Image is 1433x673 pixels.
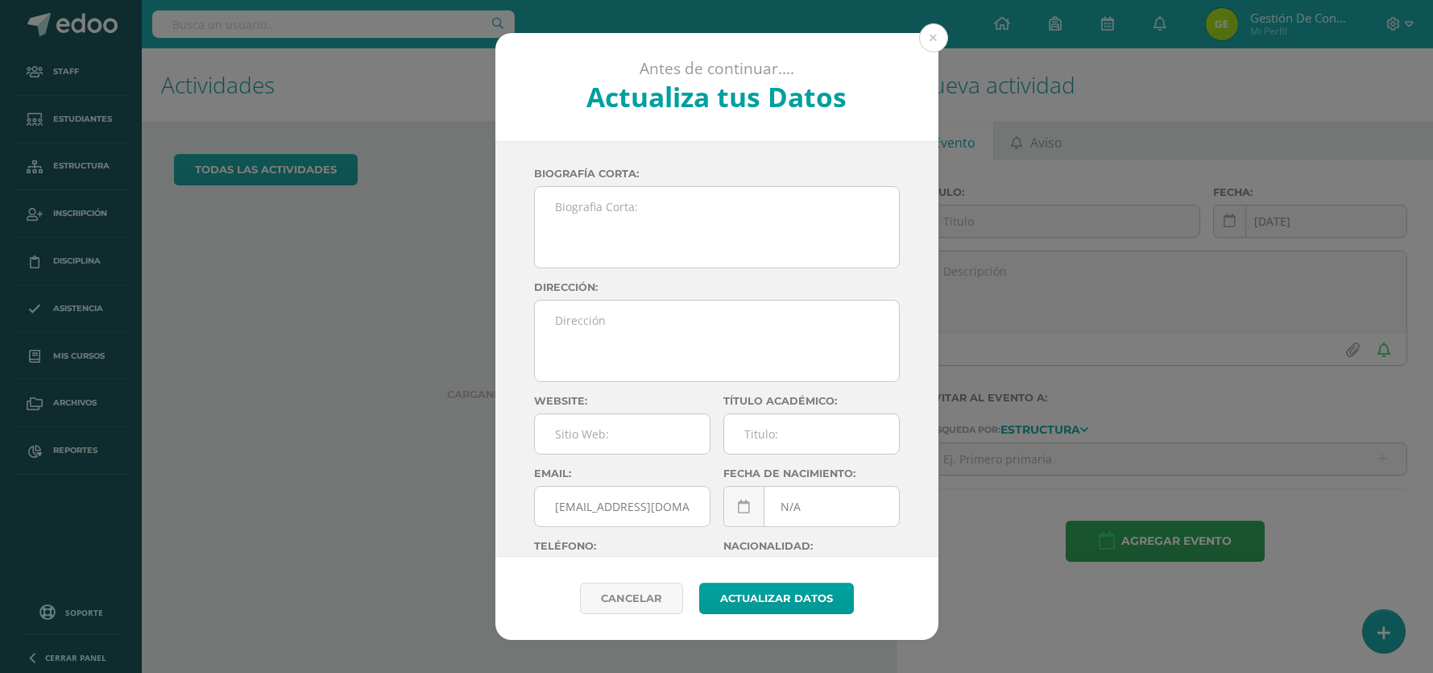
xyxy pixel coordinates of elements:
[723,395,900,407] label: Título académico:
[534,168,900,180] label: Biografía corta:
[534,540,710,552] label: Teléfono:
[535,487,710,526] input: Correo Electronico:
[580,583,683,614] a: Cancelar
[538,59,895,79] p: Antes de continuar....
[699,583,854,614] button: Actualizar datos
[723,540,900,552] label: Nacionalidad:
[723,467,900,480] label: Fecha de nacimiento:
[534,281,900,293] label: Dirección:
[724,414,899,454] input: Titulo:
[538,78,895,115] h2: Actualiza tus Datos
[534,467,710,480] label: Email:
[534,395,710,407] label: Website:
[535,414,710,454] input: Sitio Web:
[724,487,899,526] input: Fecha de Nacimiento:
